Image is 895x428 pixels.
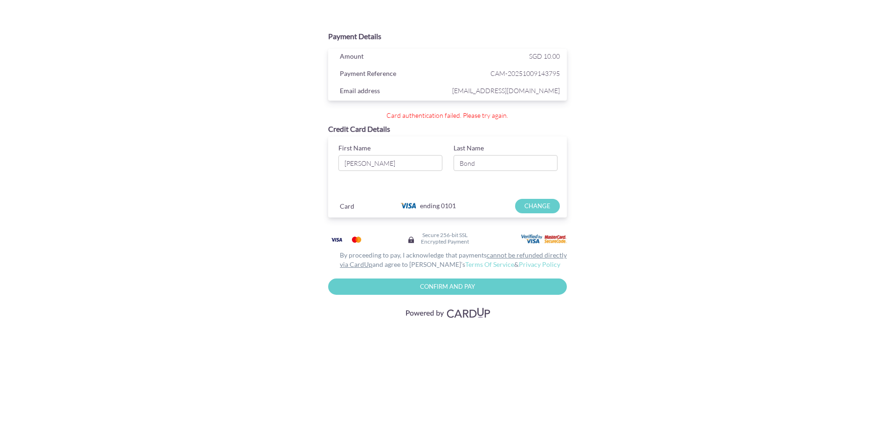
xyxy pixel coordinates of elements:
[455,178,561,195] iframe: Secure card security code input frame
[347,234,366,245] img: Mastercard
[519,260,560,268] a: Privacy Policy
[338,143,371,153] label: First Name
[529,52,560,60] span: SGD 10.00
[328,279,567,295] input: Confirm And Pay
[333,85,450,99] div: Email address
[338,178,444,195] iframe: Secure card expiration date input frame
[328,251,567,269] div: By proceeding to pay, I acknowledge that payments and agree to [PERSON_NAME]’s &
[333,50,450,64] div: Amount
[328,124,567,135] div: Credit Card Details
[340,251,567,268] u: cannot be refunded directly via CardUp
[328,31,567,42] div: Payment Details
[327,234,346,245] img: Visa
[515,199,559,213] input: CHANGE
[450,68,560,79] span: CAM-20251009143795
[420,199,440,213] span: ending
[450,85,560,96] span: [EMAIL_ADDRESS][DOMAIN_NAME]
[333,200,391,214] div: Card
[401,304,494,321] img: Visa, Mastercard
[333,68,450,82] div: Payment Reference
[407,236,415,244] img: Secure lock
[441,202,456,210] span: 0101
[454,143,484,153] label: Last Name
[465,260,514,268] a: Terms Of Service
[521,234,568,245] img: User card
[335,111,560,120] div: Card authentication failed. Please try again.
[421,232,469,244] h6: Secure 256-bit SSL Encrypted Payment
